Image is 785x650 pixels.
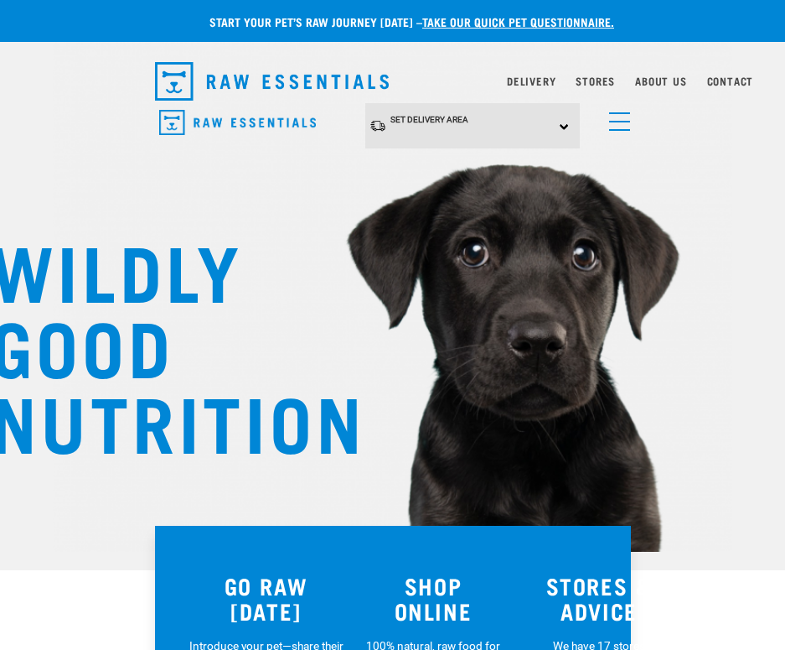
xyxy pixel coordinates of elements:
[601,102,631,133] a: menu
[422,18,614,24] a: take our quick pet questionnaire.
[364,573,503,624] h3: SHOP ONLINE
[155,62,390,101] img: Raw Essentials Logo
[142,55,644,107] nav: dropdown navigation
[159,110,316,136] img: Raw Essentials Logo
[707,78,754,84] a: Contact
[390,115,468,124] span: Set Delivery Area
[189,573,344,624] h3: GO RAW [DATE]
[635,78,686,84] a: About Us
[523,573,676,624] h3: STORES & ADVICE
[507,78,555,84] a: Delivery
[369,119,386,133] img: van-moving.png
[576,78,615,84] a: Stores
